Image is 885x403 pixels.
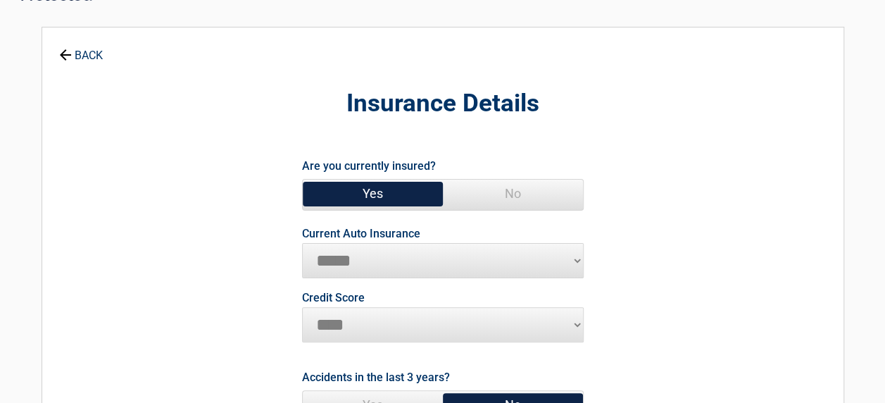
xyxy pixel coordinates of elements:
[302,292,365,304] label: Credit Score
[443,180,583,208] span: No
[303,180,443,208] span: Yes
[120,87,766,120] h2: Insurance Details
[56,37,106,61] a: BACK
[302,156,436,175] label: Are you currently insured?
[302,368,450,387] label: Accidents in the last 3 years?
[302,228,420,240] label: Current Auto Insurance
